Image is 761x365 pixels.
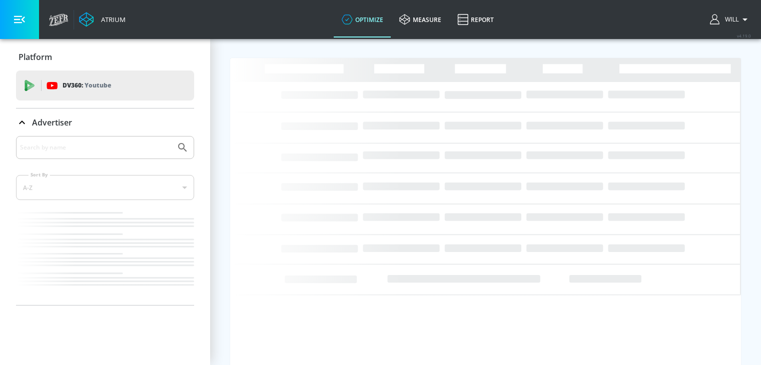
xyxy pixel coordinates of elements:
div: A-Z [16,175,194,200]
div: Platform [16,43,194,71]
span: v 4.19.0 [737,33,751,38]
a: Atrium [79,12,126,27]
div: DV360: Youtube [16,70,194,100]
div: Advertiser [16,136,194,305]
a: Report [449,1,502,37]
input: Search by name [20,141,172,154]
button: Will [710,13,751,25]
label: Sort By [29,171,50,178]
a: optimize [334,1,391,37]
p: Advertiser [32,117,72,128]
div: Advertiser [16,108,194,136]
div: Atrium [97,15,126,24]
span: login as: will.singleton@omc.com [721,16,739,23]
nav: list of Advertiser [16,208,194,305]
p: DV360: [63,80,111,91]
p: Platform [19,51,52,62]
p: Youtube [85,80,111,90]
a: measure [391,1,449,37]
